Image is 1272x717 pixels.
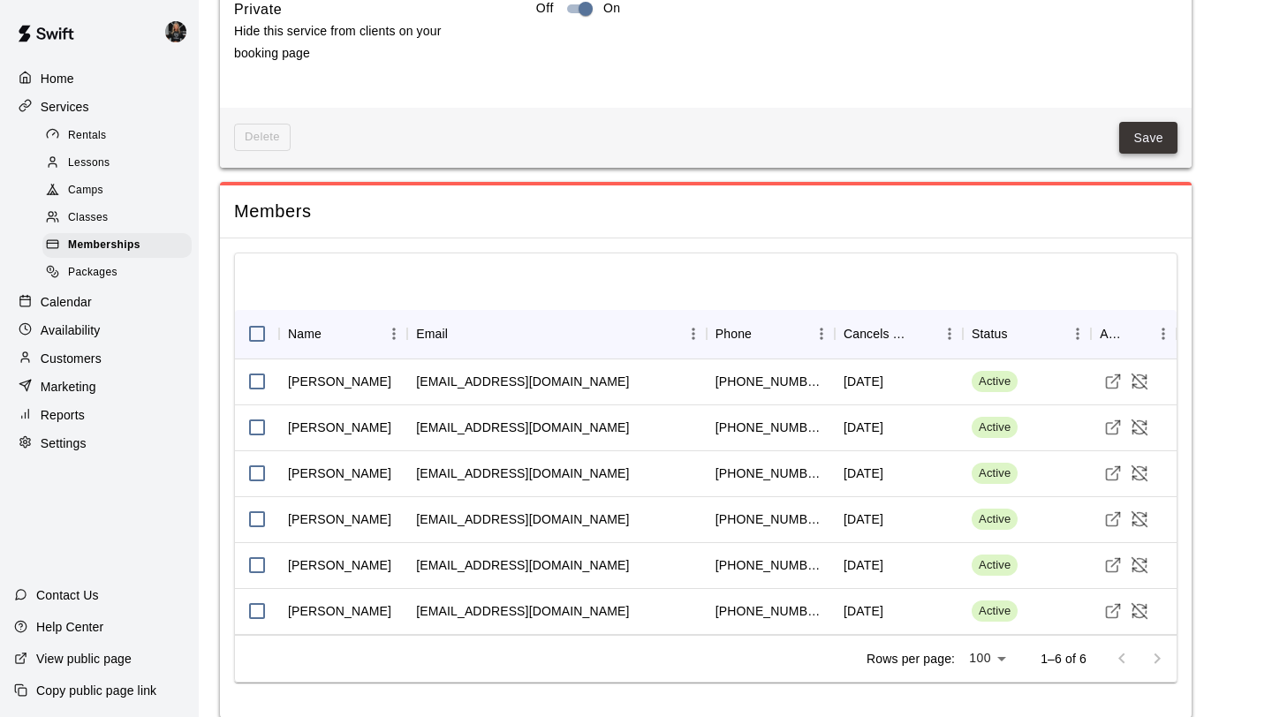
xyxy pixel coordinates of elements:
[835,309,963,358] div: Cancels Date
[14,94,185,120] a: Services
[68,155,110,172] span: Lessons
[288,464,391,482] div: Tricia Petty
[162,14,199,49] div: Garrett & Sean 1on1 Lessons
[1100,552,1126,578] a: Visit customer profile
[1064,321,1091,347] button: Menu
[288,373,391,390] div: Kyler Hansen
[715,464,826,482] div: +12819239675
[1150,321,1177,347] button: Menu
[68,209,108,227] span: Classes
[407,309,707,358] div: Email
[42,178,192,203] div: Camps
[14,317,185,343] a: Availability
[416,309,448,358] div: Email
[41,378,96,396] p: Marketing
[1126,506,1153,532] button: Cancel Membership
[808,321,835,347] button: Menu
[68,127,107,145] span: Rentals
[288,556,391,574] div: Kyle Ringo
[1100,414,1126,441] a: Visit customer profile
[715,419,826,436] div: +12105919641
[416,419,629,436] div: owenbliss23@gmail.com
[912,321,936,346] button: Sort
[416,556,629,574] div: kyleringo3@gmail.com
[416,464,629,482] div: trishaggie01@hotmail.com
[1008,321,1033,346] button: Sort
[972,557,1018,574] span: Active
[844,556,883,574] div: November 16 2025
[42,260,199,287] a: Packages
[1100,506,1126,532] a: Visit customer profile
[36,586,99,604] p: Contact Us
[1100,598,1126,624] a: Visit customer profile
[14,430,185,457] a: Settings
[14,345,185,372] a: Customers
[1126,552,1153,578] button: Cancel Membership
[416,373,629,390] div: hansenphillip@hotmail.com
[1126,368,1153,395] button: Cancel Membership
[42,149,199,177] a: Lessons
[165,21,186,42] img: Garrett & Sean 1on1 Lessons
[322,321,346,346] button: Sort
[41,98,89,116] p: Services
[36,618,103,636] p: Help Center
[715,309,752,358] div: Phone
[41,70,74,87] p: Home
[1119,122,1177,155] button: Save
[715,373,826,390] div: +12107085105
[288,510,391,528] div: Joe Valdez
[752,321,776,346] button: Sort
[14,289,185,315] a: Calendar
[68,264,117,282] span: Packages
[68,182,103,200] span: Camps
[41,406,85,424] p: Reports
[1091,309,1177,358] div: Actions
[416,602,629,620] div: kellim.cpnp@gmail.com
[42,233,192,258] div: Memberships
[288,602,391,620] div: Kelli Mamadaliyev
[972,374,1018,390] span: Active
[234,200,1177,223] span: Members
[41,434,87,452] p: Settings
[936,321,963,347] button: Menu
[844,373,883,390] div: November 16 2025
[288,309,322,358] div: Name
[962,645,1012,671] div: 100
[1041,650,1086,668] p: 1–6 of 6
[14,402,185,428] div: Reports
[963,309,1091,358] div: Status
[42,124,192,148] div: Rentals
[41,321,101,339] p: Availability
[36,682,156,699] p: Copy public page link
[381,321,407,347] button: Menu
[1100,368,1126,395] a: Visit customer profile
[844,419,883,436] div: November 16 2025
[1100,460,1126,487] a: Visit customer profile
[42,260,192,285] div: Packages
[42,151,192,176] div: Lessons
[715,510,826,528] div: +18177187185
[14,374,185,400] a: Marketing
[41,350,102,367] p: Customers
[1100,309,1125,358] div: Actions
[972,603,1018,620] span: Active
[288,419,391,436] div: Owen Bliss
[68,237,140,254] span: Memberships
[1126,460,1153,487] button: Cancel Membership
[1126,598,1153,624] button: Cancel Membership
[42,232,199,260] a: Memberships
[715,602,826,620] div: +12103005422
[416,510,629,528] div: valdezjoe@yahoo.com
[972,309,1008,358] div: Status
[42,206,192,230] div: Classes
[234,20,480,64] p: Hide this service from clients on your booking page
[42,205,199,232] a: Classes
[234,124,291,151] span: This membership cannot be deleted since it still has members
[42,177,199,205] a: Camps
